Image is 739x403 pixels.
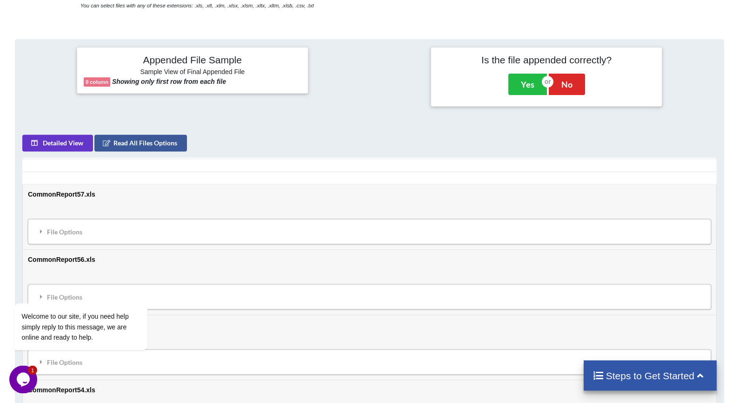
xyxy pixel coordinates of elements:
[9,219,177,361] iframe: chat widget
[31,353,708,372] div: File Options
[31,222,708,242] div: File Options
[22,135,93,152] button: Detailed View
[438,54,655,66] h4: Is the file appended correctly?
[23,250,716,315] td: CommonReport56.xls
[508,74,547,95] button: Yes
[9,366,39,394] iframe: chat widget
[86,79,108,85] b: 0 column
[112,78,226,85] b: Showing only first row from each file
[593,370,708,382] h4: Steps to Get Started
[94,135,187,152] button: Read All Files Options
[31,287,708,307] div: File Options
[23,185,716,250] td: CommonReport57.xls
[84,68,301,77] h6: Sample View of Final Appended File
[84,54,301,67] h4: Appended File Sample
[549,74,585,95] button: No
[80,3,314,8] i: You can select files with any of these extensions: .xls, .xlt, .xlm, .xlsx, .xlsm, .xltx, .xltm, ...
[23,315,716,380] td: CommonReport55.xls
